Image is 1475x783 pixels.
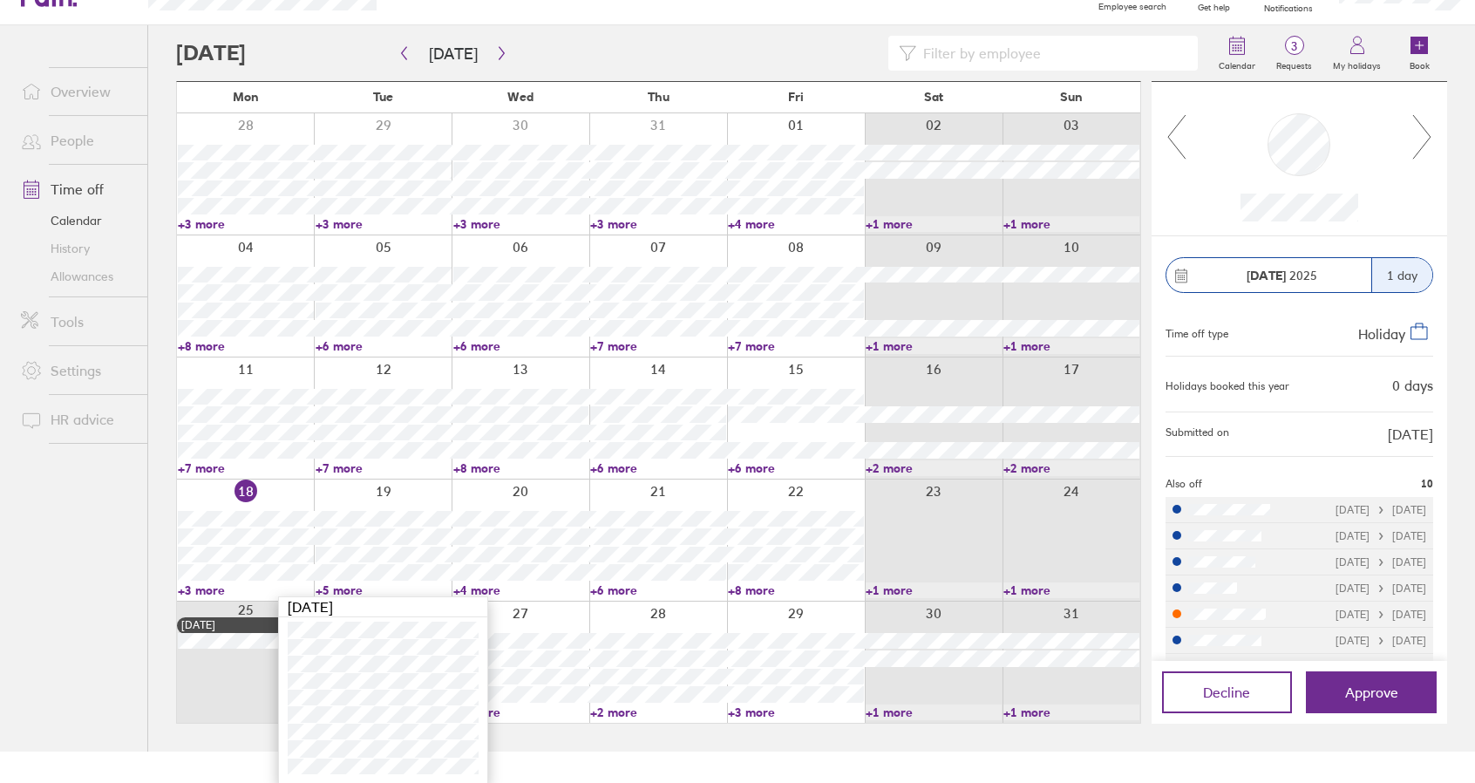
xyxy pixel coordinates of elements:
[1162,671,1293,713] button: Decline
[1003,460,1139,476] a: +2 more
[916,37,1187,70] input: Filter by employee
[178,460,314,476] a: +7 more
[1336,504,1426,516] div: [DATE] [DATE]
[316,338,452,354] a: +6 more
[178,582,314,598] a: +3 more
[1186,3,1242,13] span: Get help
[1003,338,1139,354] a: +1 more
[1247,268,1286,283] strong: [DATE]
[924,90,943,104] span: Sat
[1336,530,1426,542] div: [DATE] [DATE]
[316,460,452,476] a: +7 more
[1336,556,1426,569] div: [DATE] [DATE]
[1003,582,1139,598] a: +1 more
[1166,426,1229,442] span: Submitted on
[1003,216,1139,232] a: +1 more
[1203,684,1250,700] span: Decline
[1421,478,1433,490] span: 10
[373,90,393,104] span: Tue
[7,304,147,339] a: Tools
[181,619,310,631] div: [DATE]
[590,582,726,598] a: +6 more
[590,338,726,354] a: +7 more
[233,90,259,104] span: Mon
[7,262,147,290] a: Allowances
[1399,56,1440,71] label: Book
[1266,25,1322,81] a: 3Requests
[1166,380,1289,392] div: Holidays booked this year
[866,216,1002,232] a: +1 more
[1392,378,1433,393] div: 0 days
[1336,582,1426,595] div: [DATE] [DATE]
[728,705,864,720] a: +3 more
[316,216,452,232] a: +3 more
[648,90,670,104] span: Thu
[453,216,589,232] a: +3 more
[1322,56,1391,71] label: My holidays
[7,123,147,158] a: People
[1336,635,1426,647] div: [DATE] [DATE]
[590,216,726,232] a: +3 more
[1003,705,1139,720] a: +1 more
[1247,269,1317,283] span: 2025
[279,597,487,617] div: [DATE]
[1358,325,1405,343] span: Holiday
[453,460,589,476] a: +8 more
[7,207,147,235] a: Calendar
[1166,478,1202,490] span: Also off
[866,460,1002,476] a: +2 more
[1345,684,1398,700] span: Approve
[866,338,1002,354] a: +1 more
[1371,258,1432,292] div: 1 day
[1266,56,1322,71] label: Requests
[507,90,534,104] span: Wed
[728,460,864,476] a: +6 more
[866,582,1002,598] a: +1 more
[788,90,804,104] span: Fri
[7,353,147,388] a: Settings
[1391,25,1447,81] a: Book
[1306,671,1437,713] button: Approve
[1388,426,1433,442] span: [DATE]
[1322,25,1391,81] a: My holidays
[7,235,147,262] a: History
[178,216,314,232] a: +3 more
[1060,90,1083,104] span: Sun
[590,460,726,476] a: +6 more
[7,74,147,109] a: Overview
[453,582,589,598] a: +4 more
[178,338,314,354] a: +8 more
[1166,321,1228,342] div: Time off type
[316,582,452,598] a: +5 more
[1336,609,1426,621] div: [DATE] [DATE]
[1208,56,1266,71] label: Calendar
[1266,39,1322,53] span: 3
[590,705,726,720] a: +2 more
[453,338,589,354] a: +6 more
[728,582,864,598] a: +8 more
[1260,3,1316,14] span: Notifications
[1098,2,1166,12] span: Employee search
[453,705,589,720] a: +1 more
[728,216,864,232] a: +4 more
[415,39,492,68] button: [DATE]
[7,402,147,437] a: HR advice
[1208,25,1266,81] a: Calendar
[866,705,1002,720] a: +1 more
[728,338,864,354] a: +7 more
[7,172,147,207] a: Time off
